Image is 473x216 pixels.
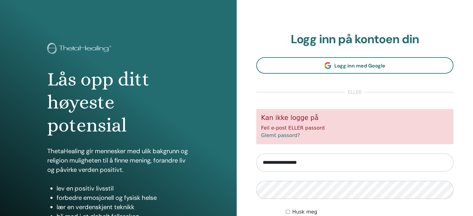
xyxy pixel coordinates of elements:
[57,203,134,211] font: lær en verdenskjent teknikk
[47,147,188,174] font: ThetaHealing gir mennesker med ulik bakgrunn og religion muligheten til å finne mening, forandre ...
[256,57,454,74] a: Logg inn med Google
[57,184,114,192] font: lev en positiv livsstil
[47,68,150,136] font: Lås opp ditt høyeste potensial
[292,209,317,215] font: Husk meg
[286,208,453,216] div: Hold meg autentisert på ubestemt tid eller til jeg logger ut manuelt
[290,31,419,47] font: Logg inn på kontoen din
[348,89,362,95] font: eller
[334,62,385,69] font: Logg inn med Google
[261,125,325,131] font: Feil e-post ELLER passord
[57,194,157,202] font: forbedre emosjonell og fysisk helse
[261,132,300,138] a: Glemt passord?
[261,114,319,122] font: Kan ikke logge på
